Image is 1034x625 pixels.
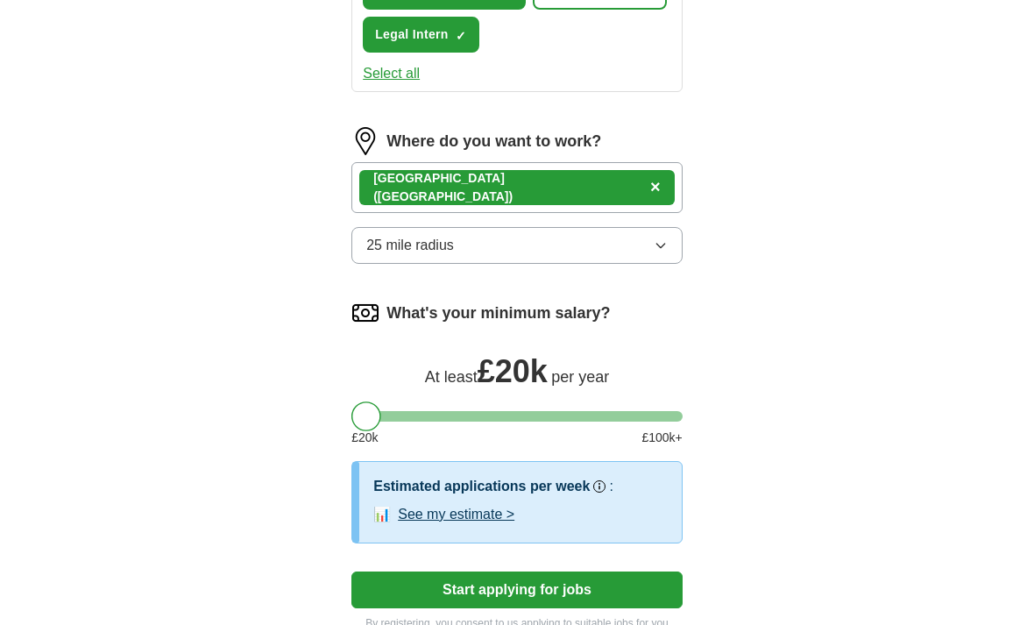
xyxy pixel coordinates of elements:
[351,227,683,264] button: 25 mile radius
[363,17,479,53] button: Legal Intern✓
[551,368,609,386] span: per year
[373,476,590,497] h3: Estimated applications per week
[373,169,643,206] div: [GEOGRAPHIC_DATA] ([GEOGRAPHIC_DATA])
[351,127,379,155] img: location.png
[386,302,610,325] label: What's your minimum salary?
[351,429,378,447] span: £ 20 k
[373,504,391,525] span: 📊
[366,235,454,256] span: 25 mile radius
[351,572,683,608] button: Start applying for jobs
[650,177,661,196] span: ×
[398,504,514,525] button: See my estimate >
[609,476,613,497] h3: :
[456,29,466,43] span: ✓
[351,299,379,327] img: salary.png
[425,368,478,386] span: At least
[650,174,661,201] button: ×
[386,130,601,153] label: Where do you want to work?
[363,63,420,84] button: Select all
[375,25,449,44] span: Legal Intern
[478,353,548,389] span: £ 20k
